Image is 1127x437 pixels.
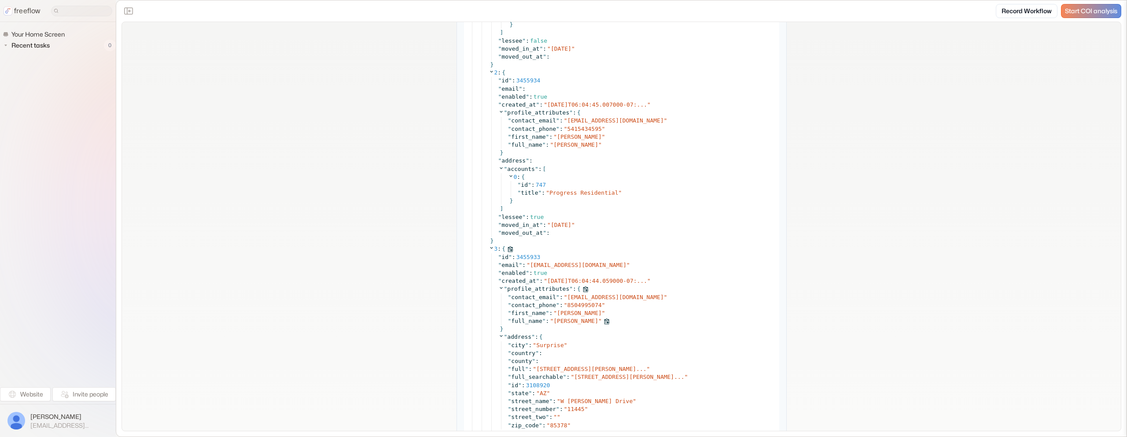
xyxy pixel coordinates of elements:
[536,278,540,284] span: "
[557,310,602,316] span: [PERSON_NAME]
[564,117,567,124] span: "
[501,278,536,284] span: created_at
[526,93,529,100] span: "
[30,412,108,421] span: [PERSON_NAME]
[490,61,494,68] span: }
[549,398,552,404] span: "
[498,37,502,44] span: "
[4,6,41,16] a: freeflow
[508,422,512,429] span: "
[567,117,664,124] span: [EMAIL_ADDRESS][DOMAIN_NAME]
[528,390,532,396] span: "
[539,101,543,108] span: :
[508,358,512,364] span: "
[511,382,518,389] span: id
[516,77,541,84] span: 3455934
[517,173,520,181] span: :
[508,390,512,396] span: "
[511,133,545,140] span: first_name
[602,133,605,140] span: "
[539,422,542,429] span: "
[626,262,630,268] span: "
[528,366,532,372] span: :
[522,214,526,220] span: "
[504,166,508,172] span: "
[10,41,52,50] span: Recent tasks
[530,214,544,220] span: true
[511,342,525,348] span: city
[5,410,110,432] button: [PERSON_NAME][EMAIL_ADDRESS][DOMAIN_NAME]
[531,181,535,188] span: :
[547,101,647,108] span: [DATE]T06:04:45.007000-07:...
[498,270,502,276] span: "
[577,109,581,117] span: {
[541,189,545,196] span: :
[511,374,563,380] span: full_searchable
[536,390,540,396] span: "
[514,174,517,180] span: 0
[508,254,512,260] span: "
[573,285,576,293] span: :
[526,270,529,276] span: "
[546,230,550,236] span: :
[647,366,650,372] span: "
[519,85,522,92] span: "
[508,133,512,140] span: "
[521,173,525,181] span: {
[500,29,504,36] span: ]
[543,53,546,60] span: "
[508,342,512,348] span: "
[585,406,588,412] span: "
[528,181,531,188] span: "
[498,53,502,60] span: "
[518,181,521,188] span: "
[522,262,526,268] span: :
[531,333,535,340] span: "
[550,141,553,148] span: "
[528,342,532,348] span: :
[647,278,651,284] span: "
[539,278,543,284] span: :
[567,422,571,429] span: "
[508,117,512,124] span: "
[536,366,646,372] span: [STREET_ADDRESS][PERSON_NAME]...
[549,310,552,316] span: :
[1065,7,1117,15] span: Start COI analysis
[498,214,502,220] span: "
[547,278,647,284] span: [DATE]T06:04:44.059000-07:...
[553,310,557,316] span: "
[501,85,519,92] span: email
[557,133,602,140] span: [PERSON_NAME]
[504,109,508,116] span: "
[511,422,539,429] span: zip_code
[529,270,533,276] span: :
[542,318,546,324] span: "
[574,374,684,380] span: [STREET_ADDRESS][PERSON_NAME]...
[553,414,557,420] span: "
[553,133,557,140] span: "
[507,285,569,292] span: profile_attributes
[560,294,563,300] span: :
[501,230,543,236] span: moved_out_at
[490,237,494,244] span: }
[501,45,539,52] span: moved_in_at
[508,126,512,132] span: "
[501,222,539,228] span: moved_in_at
[573,109,576,117] span: :
[534,270,547,276] span: true
[542,422,546,429] span: :
[602,126,605,132] span: "
[598,318,602,324] span: "
[511,117,556,124] span: contact_email
[522,382,525,389] span: :
[556,117,560,124] span: "
[501,77,508,84] span: id
[571,374,574,380] span: "
[557,398,560,404] span: "
[498,254,502,260] span: "
[104,40,116,51] span: 0
[511,358,532,364] span: county
[500,326,504,332] span: }
[567,294,664,300] span: [EMAIL_ADDRESS][DOMAIN_NAME]
[530,37,547,44] span: false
